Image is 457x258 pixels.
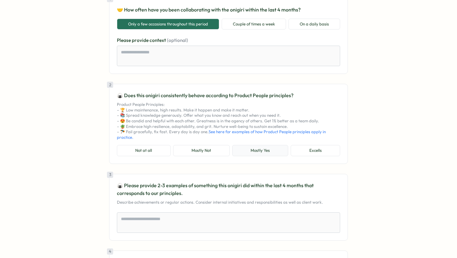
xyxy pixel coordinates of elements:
button: Couple of times a week [222,19,286,30]
button: Mostly Yes [232,145,289,156]
p: Describe achievements or regular actions. Consider internal initiatives and responsibilities as w... [117,200,340,205]
a: See here for examples of how Product People principles apply in practice. [117,129,326,140]
button: Mostly Not [173,145,230,156]
button: Excells [291,145,340,156]
span: context [150,37,167,43]
span: provide [132,37,150,43]
p: 🤝 How often have you been collaborating with the onigiri within the last 4 months? [117,6,340,14]
div: 3 [107,172,113,178]
p: 🍙 Please provide 2-3 examples of something this onigiri did within the last 4 months that corresp... [117,182,340,197]
button: On a daily basis [289,19,340,30]
span: Please [117,37,132,43]
button: Not at all [117,145,171,156]
div: 2 [107,82,113,88]
span: (optional) [167,37,188,43]
button: Only a few occasions throughout this period [117,19,219,30]
p: 🍙 Does this onigiri consistently behave according to Product People principles? [117,92,340,99]
div: 4 [107,248,113,255]
p: Product People Principles: – 🏆 Low maintenance, high results. Make it happen and make it matter. ... [117,102,340,140]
